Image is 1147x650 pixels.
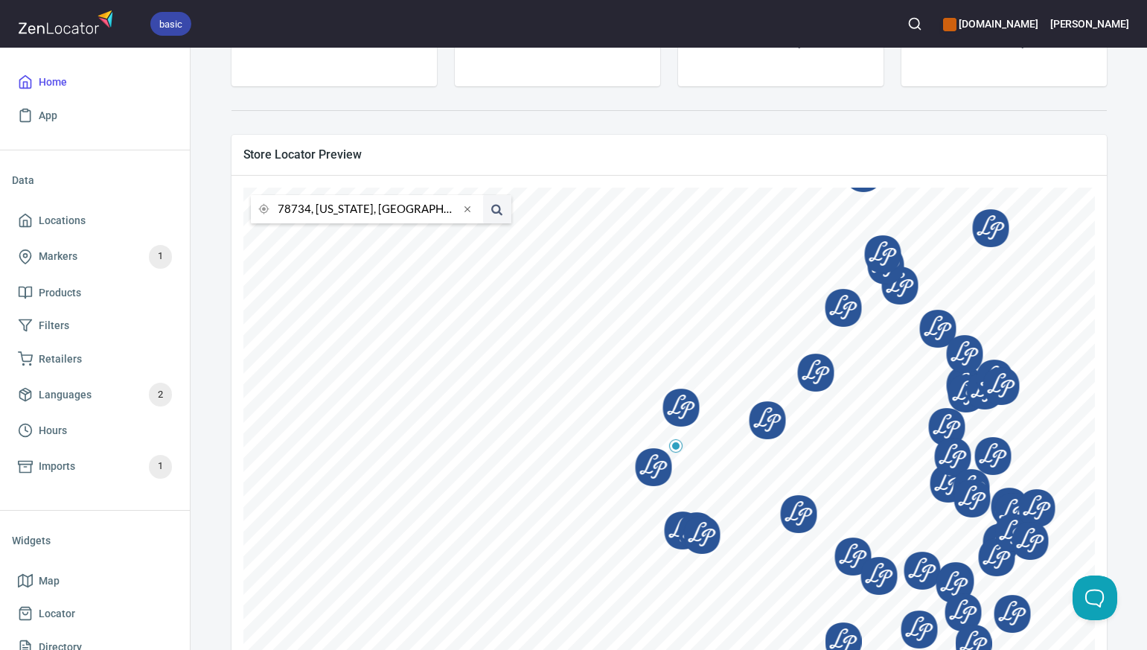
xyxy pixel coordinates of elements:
[12,523,178,558] li: Widgets
[150,12,191,36] div: basic
[1050,7,1129,40] button: [PERSON_NAME]
[39,386,92,404] span: Languages
[12,564,178,598] a: Map
[12,162,178,198] li: Data
[149,386,172,404] span: 2
[1073,576,1117,620] iframe: Help Scout Beacon - Open
[898,7,931,40] button: Search
[943,16,1038,32] h6: [DOMAIN_NAME]
[12,204,178,238] a: Locations
[149,248,172,265] span: 1
[39,572,60,590] span: Map
[243,147,1095,162] span: Store Locator Preview
[943,7,1038,40] div: Manage your apps
[39,350,82,369] span: Retailers
[39,605,75,623] span: Locator
[12,414,178,447] a: Hours
[300,36,367,48] a: Add Locations
[39,106,57,125] span: App
[39,73,67,92] span: Home
[943,18,956,31] button: color-CE600E
[18,6,118,38] img: zenlocator
[12,447,178,486] a: Imports1
[12,99,178,133] a: App
[149,458,172,475] span: 1
[39,284,81,302] span: Products
[39,316,69,335] span: Filters
[12,238,178,276] a: Markers1
[525,36,588,48] a: Add Products
[12,375,178,414] a: Languages2
[12,66,178,99] a: Home
[12,309,178,342] a: Filters
[39,457,75,476] span: Imports
[12,597,178,631] a: Locator
[39,247,77,266] span: Markers
[39,421,67,440] span: Hours
[12,342,178,376] a: Retailers
[12,276,178,310] a: Products
[150,16,191,32] span: basic
[39,211,86,230] span: Locations
[1050,16,1129,32] h6: [PERSON_NAME]
[278,195,459,223] input: city or postal code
